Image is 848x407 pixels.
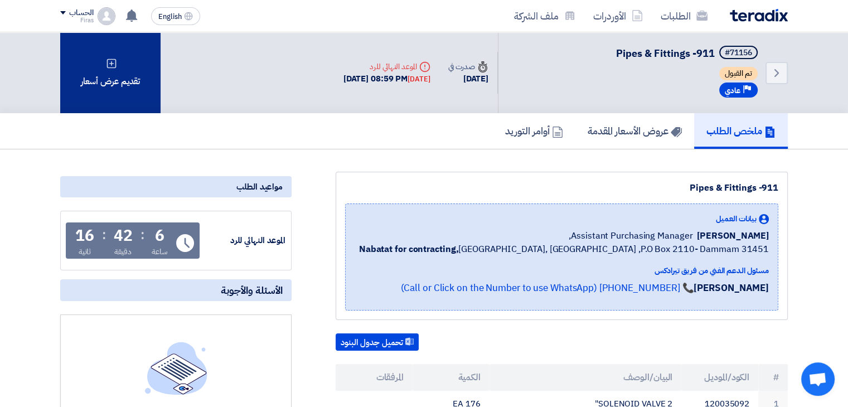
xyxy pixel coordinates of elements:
a: عروض الأسعار المقدمة [575,113,694,149]
div: الحساب [69,8,93,18]
div: ثانية [79,246,91,258]
a: الأوردرات [584,3,652,29]
span: Pipes & Fittings -911 [616,46,715,61]
th: الكود/الموديل [681,364,758,391]
div: : [140,225,144,245]
img: Teradix logo [730,9,788,22]
span: English [158,13,182,21]
h5: Pipes & Fittings -911 [616,46,760,61]
th: الكمية [413,364,490,391]
a: الطلبات [652,3,716,29]
span: [GEOGRAPHIC_DATA], [GEOGRAPHIC_DATA] ,P.O Box 2110- Dammam 31451 [359,243,769,256]
span: الأسئلة والأجوبة [221,284,283,297]
div: صدرت في [448,61,488,72]
div: 16 [75,228,94,244]
h5: أوامر التوريد [505,124,563,137]
img: empty_state_list.svg [145,342,207,394]
span: تم القبول [719,67,758,80]
div: مواعيد الطلب [60,176,292,197]
div: 42 [114,228,133,244]
div: 6 [155,228,164,244]
h5: عروض الأسعار المقدمة [588,124,682,137]
div: Pipes & Fittings -911 [345,181,778,195]
a: 📞 [PHONE_NUMBER] (Call or Click on the Number to use WhatsApp) [400,281,694,295]
div: [DATE] [408,74,430,85]
div: الموعد النهائي للرد [202,234,285,247]
div: تقديم عرض أسعار [60,32,161,113]
div: Open chat [801,362,835,396]
b: Nabatat for contracting, [359,243,459,256]
div: مسئول الدعم الفني من فريق تيرادكس [359,265,769,277]
a: أوامر التوريد [493,113,575,149]
span: Assistant Purchasing Manager, [569,229,692,243]
button: تحميل جدول البنود [336,333,419,351]
th: المرفقات [336,364,413,391]
div: ساعة [152,246,168,258]
a: ملخص الطلب [694,113,788,149]
div: Firas [60,17,93,23]
span: بيانات العميل [716,213,757,225]
h5: ملخص الطلب [706,124,776,137]
div: [DATE] 08:59 PM [343,72,430,85]
th: # [758,364,788,391]
strong: [PERSON_NAME] [694,281,769,295]
th: البيان/الوصف [490,364,682,391]
div: دقيقة [114,246,132,258]
span: عادي [725,85,740,96]
button: English [151,7,200,25]
img: profile_test.png [98,7,115,25]
div: : [102,225,106,245]
div: [DATE] [448,72,488,85]
a: ملف الشركة [505,3,584,29]
div: #71156 [725,49,752,57]
div: الموعد النهائي للرد [343,61,430,72]
span: [PERSON_NAME] [697,229,769,243]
